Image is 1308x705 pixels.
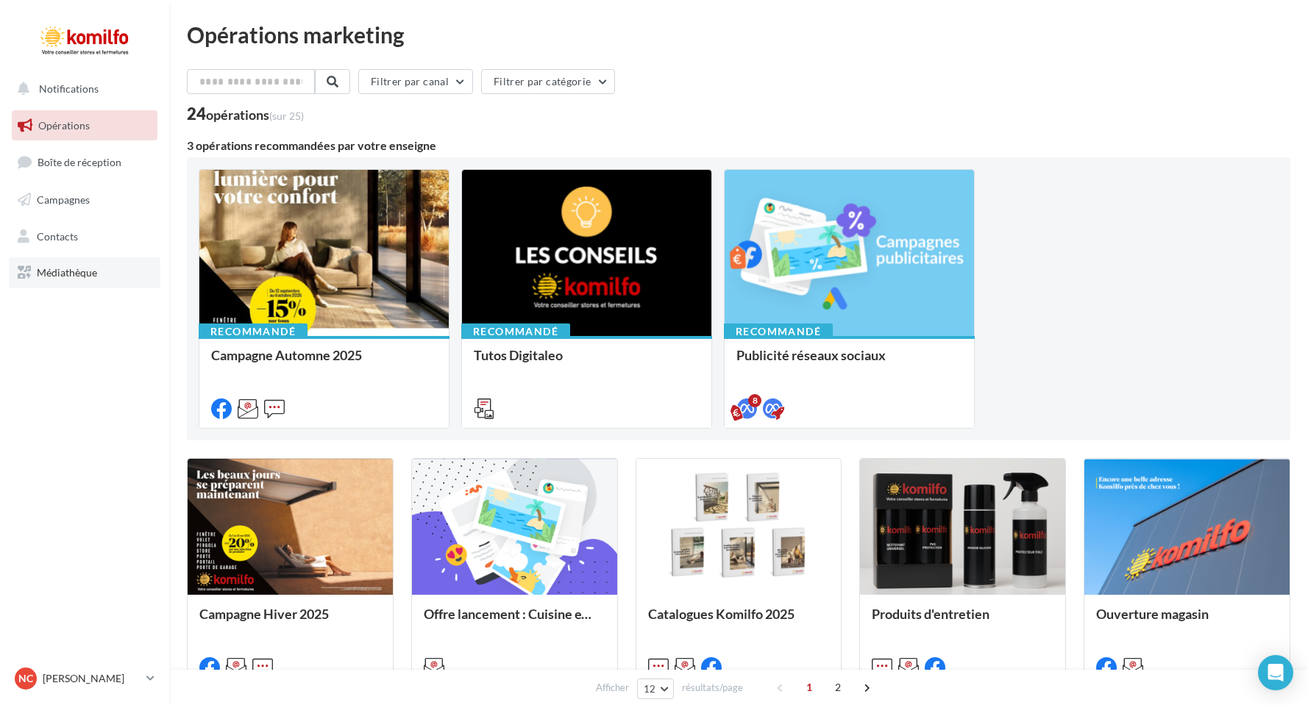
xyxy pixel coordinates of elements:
div: Opérations marketing [187,24,1290,46]
div: 24 [187,106,304,122]
p: [PERSON_NAME] [43,671,141,686]
div: Tutos Digitaleo [474,348,700,377]
div: Ouverture magasin [1096,606,1278,636]
a: NC [PERSON_NAME] [12,665,157,693]
span: NC [18,671,33,686]
span: Campagnes [37,193,90,206]
a: Opérations [9,110,160,141]
button: 12 [637,679,675,699]
a: Contacts [9,221,160,252]
button: Notifications [9,74,154,104]
a: Médiathèque [9,257,160,288]
button: Filtrer par catégorie [481,69,615,94]
span: Contacts [37,229,78,242]
span: Boîte de réception [38,156,121,168]
div: Offre lancement : Cuisine extérieur [424,606,605,636]
a: Boîte de réception [9,146,160,178]
div: 8 [748,394,761,407]
span: 12 [644,683,656,695]
span: 1 [797,676,821,699]
div: Catalogues Komilfo 2025 [648,606,830,636]
div: Recommandé [199,323,308,340]
div: Recommandé [461,323,570,340]
div: Campagne Hiver 2025 [199,606,381,636]
span: 2 [826,676,850,699]
a: Campagnes [9,185,160,215]
div: 3 opérations recommandées par votre enseigne [187,140,1290,151]
div: Recommandé [724,323,833,340]
span: Opérations [38,119,90,132]
div: Publicité réseaux sociaux [736,348,962,377]
span: Afficher [596,681,629,695]
button: Filtrer par canal [358,69,473,94]
div: Campagne Automne 2025 [211,348,437,377]
div: opérations [206,108,304,121]
span: Notifications [39,82,99,95]
span: résultats/page [682,681,743,695]
div: Open Intercom Messenger [1258,655,1293,690]
span: Médiathèque [37,266,97,279]
div: Produits d'entretien [872,606,1053,636]
span: (sur 25) [269,110,304,122]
